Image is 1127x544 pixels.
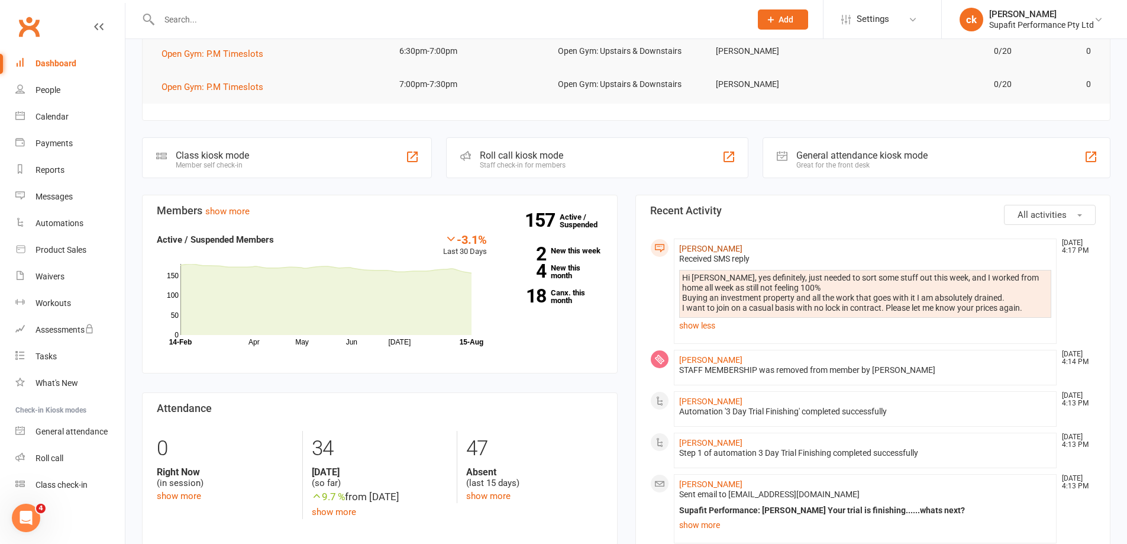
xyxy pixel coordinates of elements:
span: All activities [1018,210,1067,220]
a: Class kiosk mode [15,472,125,498]
a: show more [679,517,1052,533]
div: Dashboard [35,59,76,68]
div: Received SMS reply [679,254,1052,264]
strong: Active / Suspended Members [157,234,274,245]
div: -3.1% [443,233,487,246]
div: General attendance [35,427,108,436]
td: Open Gym: Upstairs & Downstairs [547,70,706,98]
a: [PERSON_NAME] [679,355,742,365]
a: show more [312,507,356,517]
div: Class kiosk mode [176,150,249,161]
a: What's New [15,370,125,397]
time: [DATE] 4:14 PM [1056,350,1095,366]
div: Roll call kiosk mode [480,150,566,161]
td: 0 [1022,70,1102,98]
div: Last 30 Days [443,233,487,258]
div: Reports [35,165,64,175]
a: People [15,77,125,104]
div: Member self check-in [176,161,249,169]
div: [PERSON_NAME] [989,9,1094,20]
a: show more [157,491,201,501]
div: (so far) [312,466,448,489]
a: Tasks [15,343,125,370]
td: 0/20 [864,70,1022,98]
a: [PERSON_NAME] [679,479,742,489]
td: Open Gym: Upstairs & Downstairs [547,37,706,65]
div: Great for the front desk [796,161,928,169]
td: [PERSON_NAME] [705,70,864,98]
a: 157Active / Suspended [560,204,612,237]
div: Assessments [35,325,94,334]
span: Open Gym: P.M Timeslots [162,82,263,92]
div: Supafit Performance Pty Ltd [989,20,1094,30]
h3: Members [157,205,603,217]
div: Supafit Performance: [PERSON_NAME] Your trial is finishing......whats next? [679,506,1052,516]
button: Add [758,9,808,30]
div: Roll call [35,453,63,463]
div: Tasks [35,352,57,361]
div: Payments [35,139,73,148]
div: Messages [35,192,73,201]
td: 0 [1022,37,1102,65]
span: 9.7 % [312,491,345,503]
a: show less [679,317,1052,334]
div: from [DATE] [312,489,448,505]
div: General attendance kiosk mode [796,150,928,161]
div: What's New [35,378,78,388]
iframe: Intercom live chat [12,504,40,532]
a: 2New this week [505,247,603,255]
div: Staff check-in for members [480,161,566,169]
span: Open Gym: P.M Timeslots [162,49,263,59]
div: (last 15 days) [466,466,602,489]
div: Calendar [35,112,69,121]
a: [PERSON_NAME] [679,438,742,448]
time: [DATE] 4:13 PM [1056,392,1095,407]
a: show more [466,491,511,501]
td: 7:00pm-7:30pm [389,70,547,98]
button: Open Gym: P.M Timeslots [162,80,272,94]
a: Messages [15,184,125,210]
td: [PERSON_NAME] [705,37,864,65]
strong: 18 [505,287,546,305]
div: 47 [466,431,602,466]
div: Automation '3 Day Trial Finishing' completed successfully [679,407,1052,417]
span: Settings [857,6,889,33]
div: 34 [312,431,448,466]
a: [PERSON_NAME] [679,244,742,253]
div: Waivers [35,272,64,281]
div: People [35,85,60,95]
a: Dashboard [15,50,125,77]
a: Waivers [15,263,125,290]
a: Product Sales [15,237,125,263]
a: Calendar [15,104,125,130]
a: show more [205,206,250,217]
button: Open Gym: P.M Timeslots [162,47,272,61]
a: Assessments [15,317,125,343]
div: Product Sales [35,245,86,255]
a: Reports [15,157,125,184]
div: Hi [PERSON_NAME], yes definitely, just needed to sort some stuff out this week, and I worked from... [682,273,1049,313]
div: Automations [35,218,83,228]
strong: 2 [505,245,546,263]
h3: Recent Activity [650,205,1096,217]
time: [DATE] 4:13 PM [1056,475,1095,490]
h3: Attendance [157,403,603,414]
button: All activities [1004,205,1096,225]
div: Step 1 of automation 3 Day Trial Finishing completed successfully [679,448,1052,458]
strong: [DATE] [312,466,448,478]
div: Workouts [35,298,71,308]
span: Sent email to [EMAIL_ADDRESS][DOMAIN_NAME] [679,490,860,499]
time: [DATE] 4:17 PM [1056,239,1095,255]
div: (in session) [157,466,293,489]
strong: 157 [525,211,560,229]
a: [PERSON_NAME] [679,397,742,406]
td: 6:30pm-7:00pm [389,37,547,65]
a: Clubworx [14,12,44,41]
div: STAFF MEMBERSHIP was removed from member by [PERSON_NAME] [679,365,1052,375]
div: Class check-in [35,480,88,490]
strong: Right Now [157,466,293,478]
div: 0 [157,431,293,466]
a: Payments [15,130,125,157]
input: Search... [156,11,742,28]
a: Automations [15,210,125,237]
